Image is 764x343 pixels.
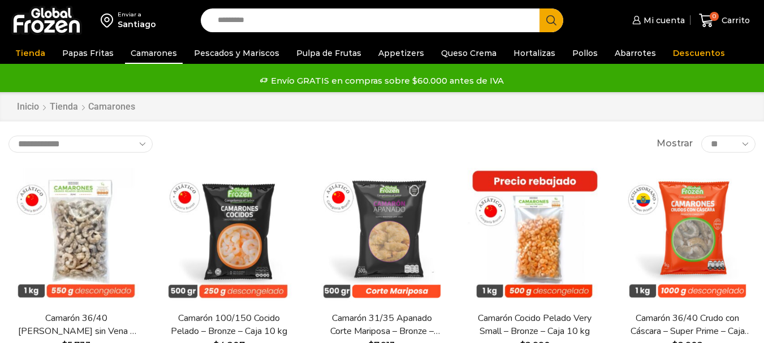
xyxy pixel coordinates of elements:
[118,11,156,19] div: Enviar a
[696,7,753,34] a: 0 Carrito
[8,136,153,153] select: Pedido de la tienda
[474,312,596,338] a: Camarón Cocido Pelado Very Small – Bronze – Caja 10 kg
[16,101,135,114] nav: Breadcrumb
[10,42,51,64] a: Tienda
[101,11,118,30] img: address-field-icon.svg
[657,137,693,150] span: Mostrar
[641,15,685,26] span: Mi cuenta
[567,42,603,64] a: Pollos
[539,8,563,32] button: Search button
[719,15,750,26] span: Carrito
[629,9,685,32] a: Mi cuenta
[188,42,285,64] a: Pescados y Mariscos
[609,42,662,64] a: Abarrotes
[627,312,749,338] a: Camarón 36/40 Crudo con Cáscara – Super Prime – Caja 10 kg
[125,42,183,64] a: Camarones
[16,101,40,114] a: Inicio
[508,42,561,64] a: Hortalizas
[435,42,502,64] a: Queso Crema
[168,312,290,338] a: Camarón 100/150 Cocido Pelado – Bronze – Caja 10 kg
[49,101,79,114] a: Tienda
[15,312,137,338] a: Camarón 36/40 [PERSON_NAME] sin Vena – Bronze – Caja 10 kg
[291,42,367,64] a: Pulpa de Frutas
[88,101,135,112] h1: Camarones
[57,42,119,64] a: Papas Fritas
[373,42,430,64] a: Appetizers
[667,42,731,64] a: Descuentos
[321,312,443,338] a: Camarón 31/35 Apanado Corte Mariposa – Bronze – Caja 5 kg
[118,19,156,30] div: Santiago
[710,12,719,21] span: 0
